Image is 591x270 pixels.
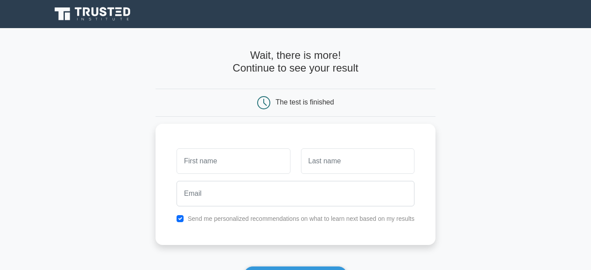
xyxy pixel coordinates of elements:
[156,49,435,75] h4: Wait, there is more! Continue to see your result
[177,181,414,206] input: Email
[276,98,334,106] div: The test is finished
[177,148,290,174] input: First name
[188,215,414,222] label: Send me personalized recommendations on what to learn next based on my results
[301,148,414,174] input: Last name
